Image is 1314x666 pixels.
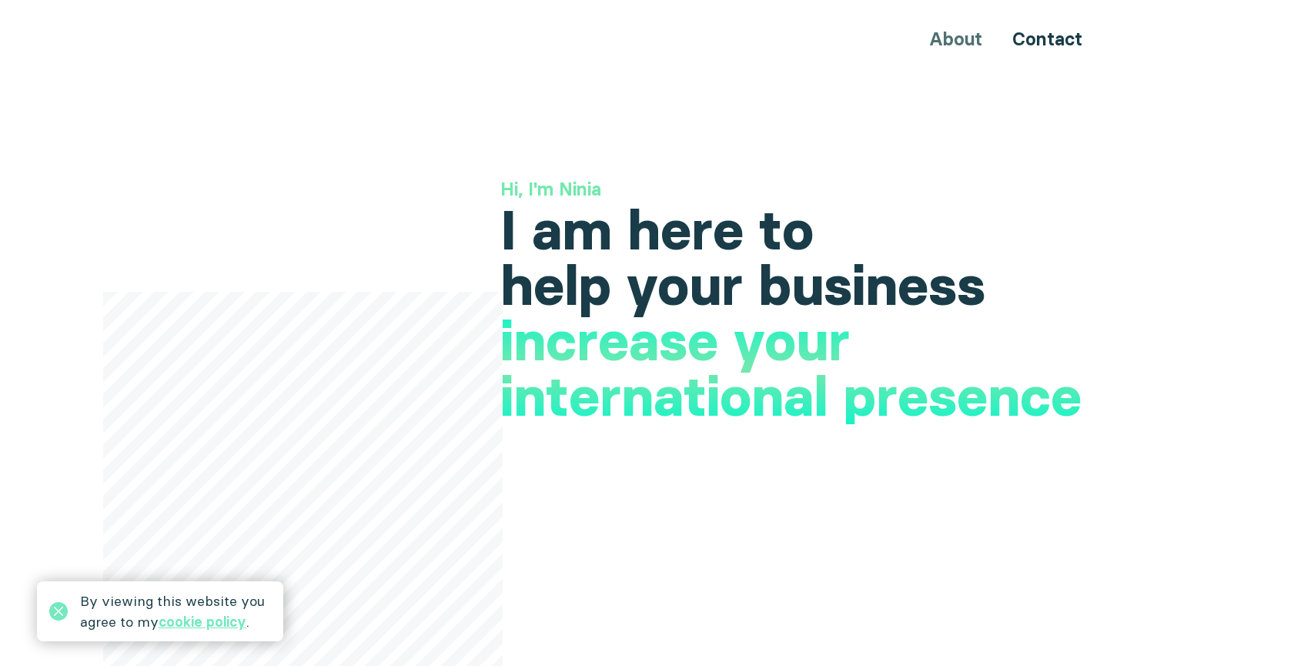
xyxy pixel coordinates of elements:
h3: Hi, I'm Ninia [500,176,1107,202]
h1: I am here to help your business [500,202,1107,313]
a: cookie policy [159,613,246,631]
h1: increase your international presence [500,313,1107,424]
div: By viewing this website you agree to my . [80,591,271,632]
a: Contact [1012,28,1082,50]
